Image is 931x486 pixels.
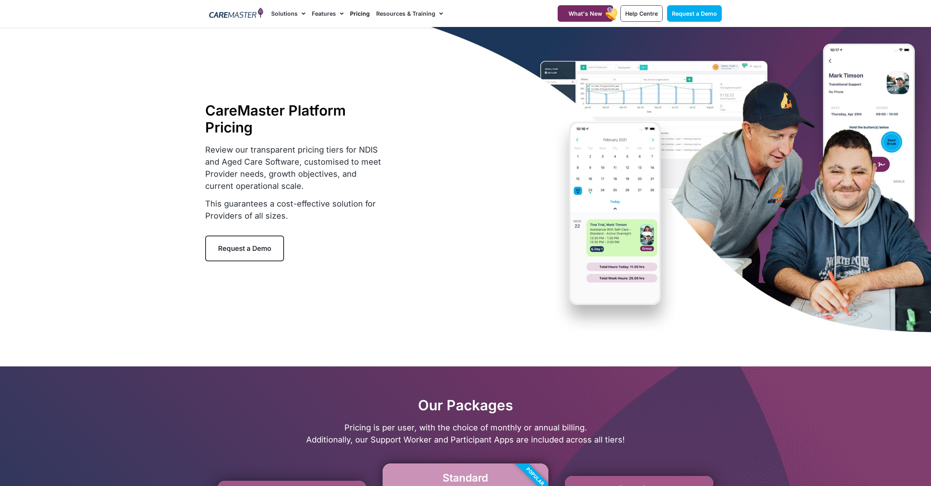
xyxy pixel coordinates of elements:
[667,5,722,22] a: Request a Demo
[205,236,284,261] a: Request a Demo
[672,10,717,17] span: Request a Demo
[558,5,613,22] a: What's New
[205,198,386,222] p: This guarantees a cost-effective solution for Providers of all sizes.
[391,472,540,484] h2: Standard
[209,8,264,20] img: CareMaster Logo
[568,10,602,17] span: What's New
[205,422,726,446] p: Pricing is per user, with the choice of monthly or annual billing. Additionally, our Support Work...
[205,144,386,192] p: Review our transparent pricing tiers for NDIS and Aged Care Software, customised to meet Provider...
[620,5,663,22] a: Help Centre
[218,244,271,252] span: Request a Demo
[625,10,658,17] span: Help Centre
[205,102,386,136] h1: CareMaster Platform Pricing
[205,397,726,414] h2: Our Packages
